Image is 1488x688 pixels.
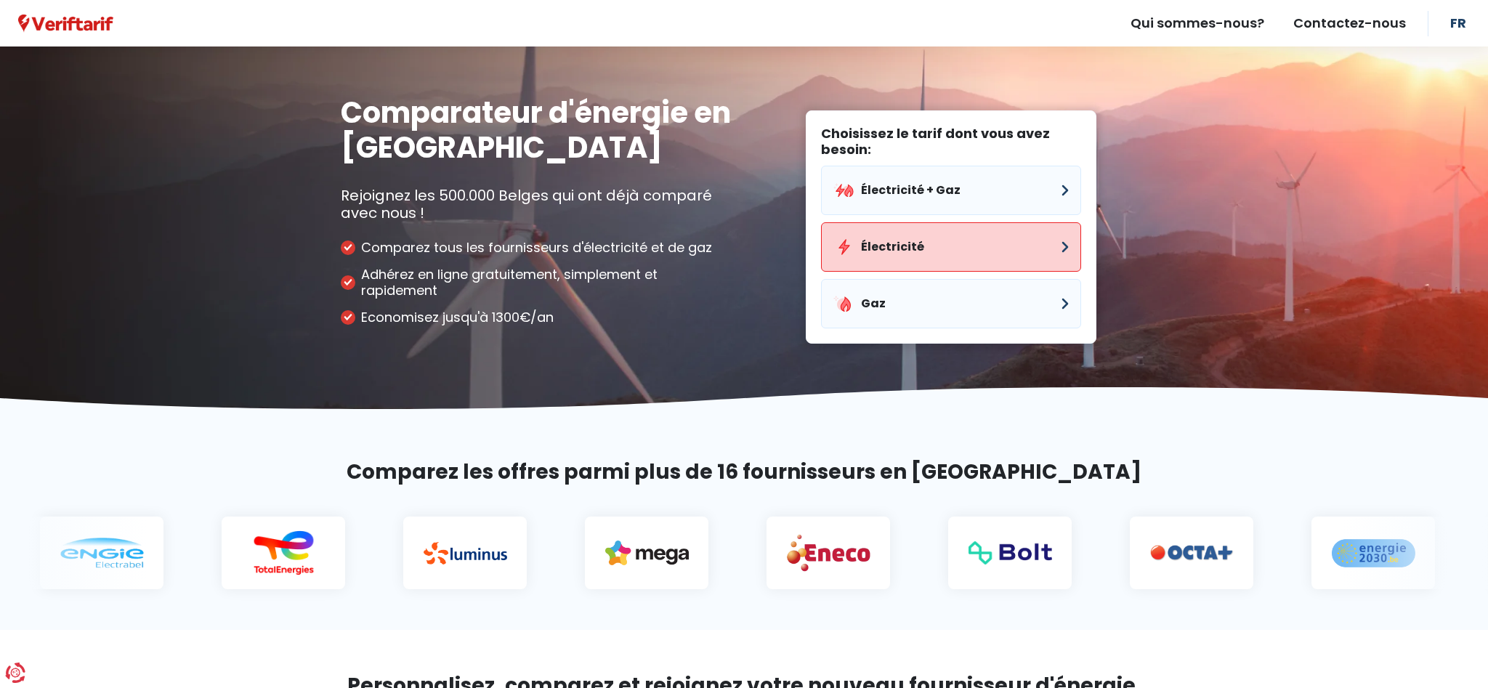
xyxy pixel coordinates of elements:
button: Électricité + Gaz [821,166,1081,215]
h1: Comparateur d'énergie en [GEOGRAPHIC_DATA] [341,95,733,165]
a: Veriftarif [18,14,113,33]
li: Economisez jusqu'à 1300€/an [341,309,733,325]
button: Gaz [821,279,1081,328]
button: Électricité [821,222,1081,272]
img: Octa + [1149,545,1232,561]
h2: Comparez les offres parmi plus de 16 fournisseurs en [GEOGRAPHIC_DATA] [341,457,1147,487]
img: Total Energies [240,530,324,575]
img: Luminus [422,542,506,564]
img: Mega [604,541,687,565]
img: Eneco [785,533,869,572]
li: Comparez tous les fournisseurs d'électricité et de gaz [341,240,733,256]
p: Rejoignez les 500.000 Belges qui ont déjà comparé avec nous ! [341,187,733,222]
img: Energie 2030 [1330,538,1414,568]
li: Adhérez en ligne gratuitement, simplement et rapidement [341,267,733,299]
img: Bolt [967,541,1051,564]
img: Veriftarif logo [18,15,113,33]
label: Choisissez le tarif dont vous avez besoin: [821,126,1081,157]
